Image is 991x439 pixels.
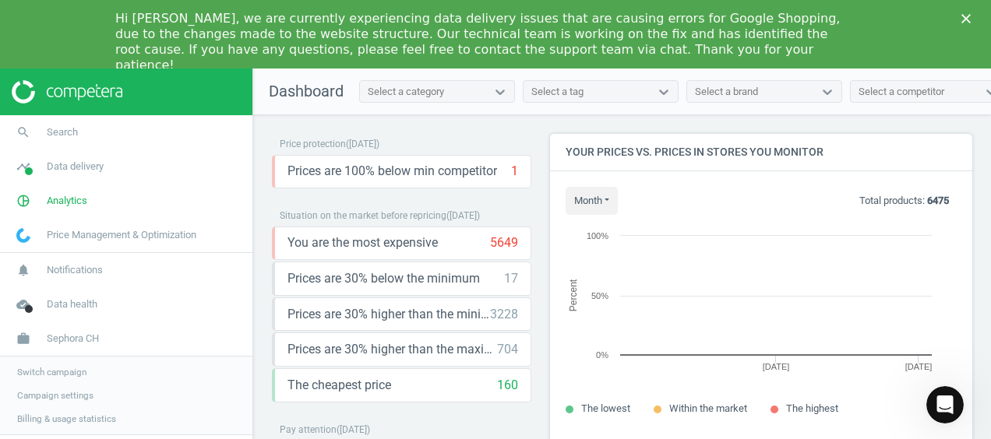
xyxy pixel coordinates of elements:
div: 17 [504,270,518,287]
div: 5649 [490,234,518,251]
i: timeline [9,152,38,181]
span: The lowest [581,402,630,414]
b: 6475 [927,195,949,206]
div: 160 [497,377,518,394]
div: 3228 [490,306,518,323]
span: Price Management & Optimization [47,228,196,242]
span: Prices are 30% higher than the maximal [287,341,497,358]
span: The cheapest price [287,377,391,394]
span: Data delivery [47,160,104,174]
span: Billing & usage statistics [17,413,116,425]
div: 704 [497,341,518,358]
span: Analytics [47,194,87,208]
span: Data health [47,297,97,311]
span: The highest [786,402,838,414]
span: ( [DATE] ) [346,139,379,149]
span: Prices are 30% higher than the minimum [287,306,490,323]
i: notifications [9,255,38,285]
text: 100% [587,231,608,241]
span: Pay attention [280,424,337,435]
i: cloud_done [9,290,38,319]
div: Hi [PERSON_NAME], we are currently experiencing data delivery issues that are causing errors for ... [115,11,851,73]
span: ( [DATE] ) [337,424,370,435]
i: work [9,324,38,353]
i: search [9,118,38,147]
button: month [566,187,618,215]
span: You are the most expensive [287,234,438,251]
text: 50% [591,291,608,300]
div: Select a tag [531,85,584,99]
span: Dashboard [269,82,344,100]
tspan: [DATE] [905,362,933,371]
span: Campaign settings [17,389,93,402]
span: ( [DATE] ) [446,210,480,221]
span: Sephora CH [47,332,99,346]
iframe: Intercom live chat [926,386,964,423]
i: pie_chart_outlined [9,186,38,216]
span: Price protection [280,139,346,149]
span: Within the market [669,402,747,414]
span: Prices are 30% below the minimum [287,270,480,287]
span: Search [47,125,78,139]
text: 0% [596,350,608,360]
div: Select a brand [695,85,758,99]
tspan: Percent [568,279,579,311]
div: 1 [511,163,518,180]
tspan: [DATE] [763,362,790,371]
img: wGWNvw8QSZomAAAAABJRU5ErkJggg== [16,228,30,243]
span: Situation on the market before repricing [280,210,446,221]
h4: Your prices vs. prices in stores you monitor [550,134,972,170]
div: Select a competitor [859,85,944,99]
span: Prices are 100% below min competitor [287,163,497,180]
div: Close [961,14,977,23]
img: ajHJNr6hYgQAAAAASUVORK5CYII= [12,80,122,104]
div: Select a category [368,85,444,99]
span: Notifications [47,263,103,277]
span: Switch campaign [17,366,86,378]
p: Total products: [859,194,949,208]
